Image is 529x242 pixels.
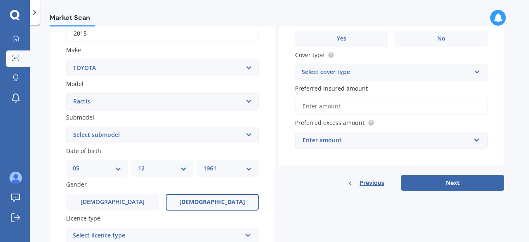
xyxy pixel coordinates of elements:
span: No [437,35,446,42]
span: Submodel [66,113,94,121]
div: Select cover type [302,67,470,77]
span: Previous [360,177,384,189]
input: YYYY [66,25,259,42]
span: Date of birth [66,147,101,155]
img: ALV-UjUs2a_XftR51ynJWFVLe7jtv1IqB_qr-42JLUTnz9i5g8HbKA=s96-c [10,172,22,184]
span: [DEMOGRAPHIC_DATA] [179,199,245,206]
span: Make [66,46,81,54]
span: Licence type [66,214,100,222]
button: Next [401,175,504,191]
span: Market Scan [50,14,95,25]
span: Preferred insured amount [295,84,368,92]
span: [DEMOGRAPHIC_DATA] [81,199,145,206]
div: Enter amount [303,136,470,145]
span: Model [66,80,83,88]
span: Preferred excess amount [295,119,365,127]
span: Gender [66,181,87,189]
div: Select licence type [73,231,241,241]
span: Yes [337,35,346,42]
span: Cover type [295,51,324,59]
input: Enter amount [295,98,488,115]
